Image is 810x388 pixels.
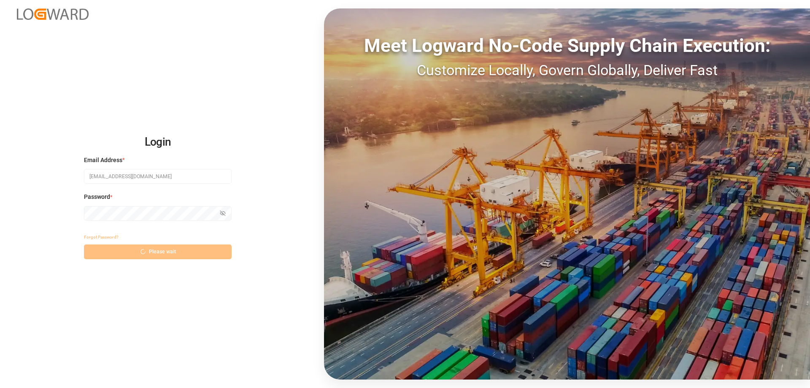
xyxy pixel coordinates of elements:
div: Customize Locally, Govern Globally, Deliver Fast [324,60,810,81]
span: Password [84,193,110,201]
input: Enter your email [84,169,232,184]
h2: Login [84,129,232,156]
img: Logward_new_orange.png [17,8,89,20]
div: Meet Logward No-Code Supply Chain Execution: [324,32,810,60]
span: Email Address [84,156,122,165]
